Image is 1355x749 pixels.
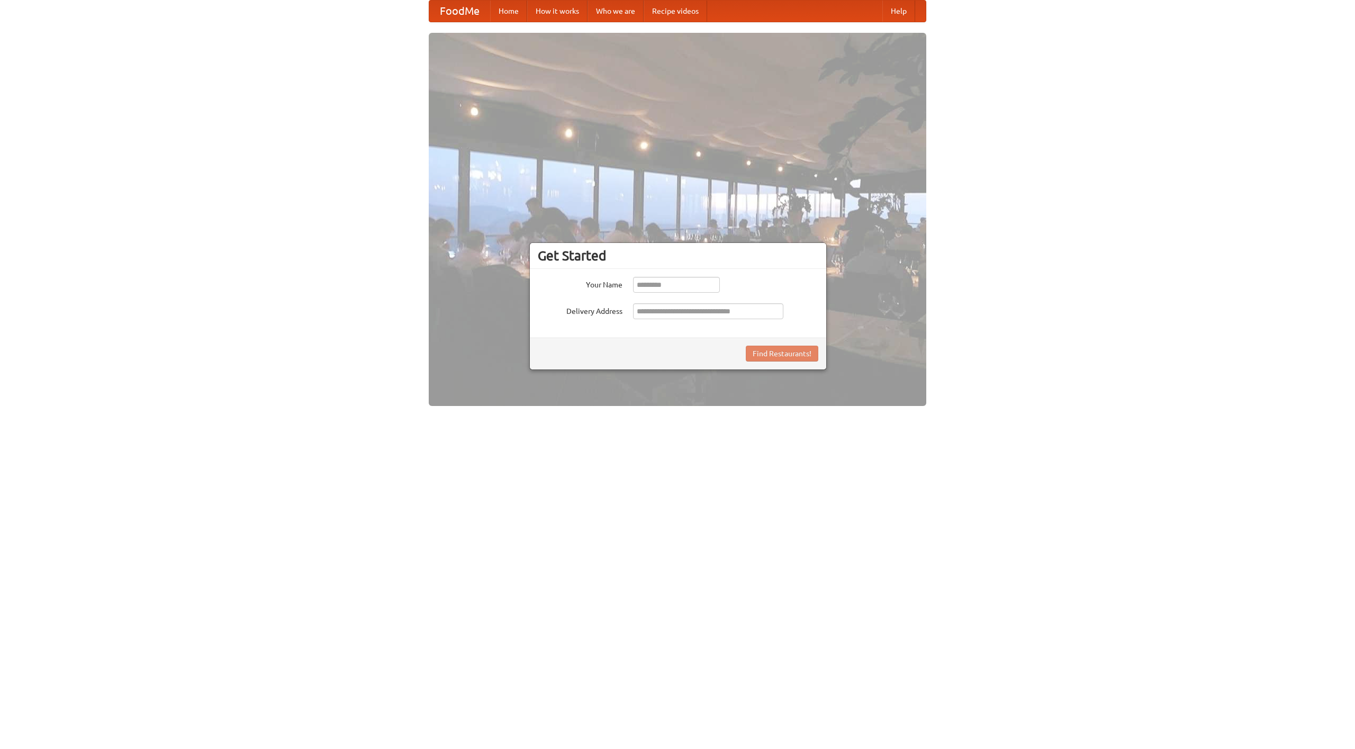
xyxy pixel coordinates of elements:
label: Delivery Address [538,303,622,317]
label: Your Name [538,277,622,290]
a: Help [882,1,915,22]
a: Home [490,1,527,22]
a: FoodMe [429,1,490,22]
button: Find Restaurants! [746,346,818,362]
h3: Get Started [538,248,818,264]
a: Recipe videos [644,1,707,22]
a: How it works [527,1,588,22]
a: Who we are [588,1,644,22]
